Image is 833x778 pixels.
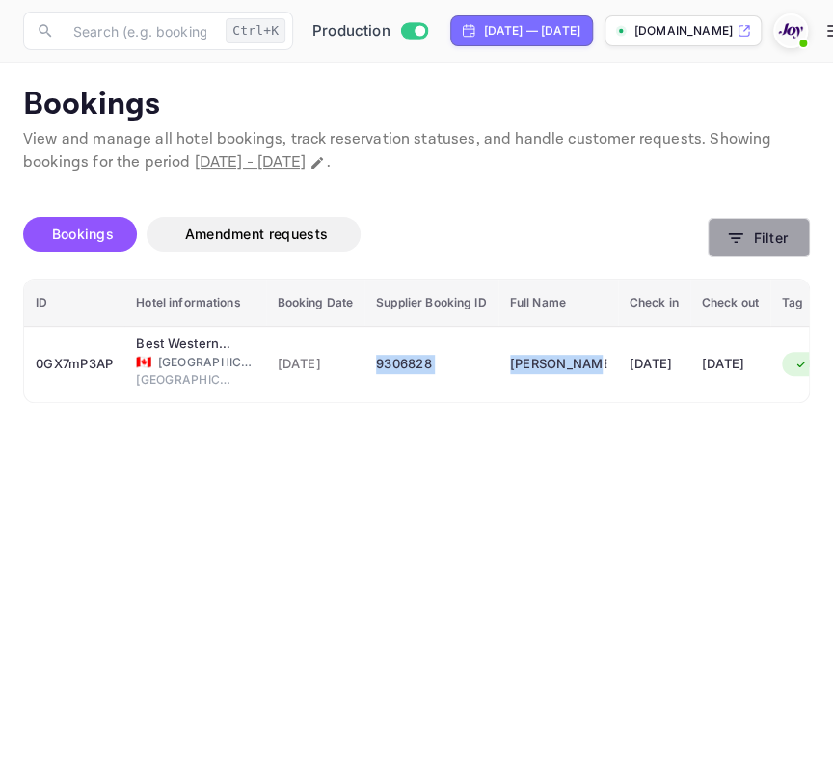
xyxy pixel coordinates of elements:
div: James Quinn [510,349,606,380]
div: [DATE] — [DATE] [484,22,580,40]
p: View and manage all hotel bookings, track reservation statuses, and handle customer requests. Sho... [23,128,810,174]
div: Ctrl+K [226,18,285,43]
th: Check in [618,280,690,327]
img: With Joy [775,15,806,46]
div: [DATE] [702,349,759,380]
th: Full Name [498,280,618,327]
th: ID [24,280,124,327]
span: [GEOGRAPHIC_DATA] [136,371,232,389]
span: [DATE] - [DATE] [195,152,306,173]
th: Hotel informations [124,280,265,327]
input: Search (e.g. bookings, documentation) [62,12,218,50]
button: Filter [708,218,810,257]
div: Switch to Sandbox mode [305,20,435,42]
span: [DATE] [278,354,354,375]
th: Booking Date [266,280,365,327]
div: 9306828 [376,349,486,380]
span: Bookings [52,226,114,242]
p: Bookings [23,86,810,124]
span: [GEOGRAPHIC_DATA] [158,354,255,371]
div: 0GX7mP3AP [36,349,113,380]
span: Amendment requests [185,226,328,242]
div: [DATE] [630,349,679,380]
p: [DOMAIN_NAME] [634,22,733,40]
span: Canada [136,356,151,368]
th: Check out [690,280,770,327]
th: Supplier Booking ID [364,280,497,327]
span: Production [312,20,390,42]
button: Change date range [308,153,327,173]
div: account-settings tabs [23,217,708,252]
div: Best Western Plus Orangeville Inn & Suites [136,335,232,354]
